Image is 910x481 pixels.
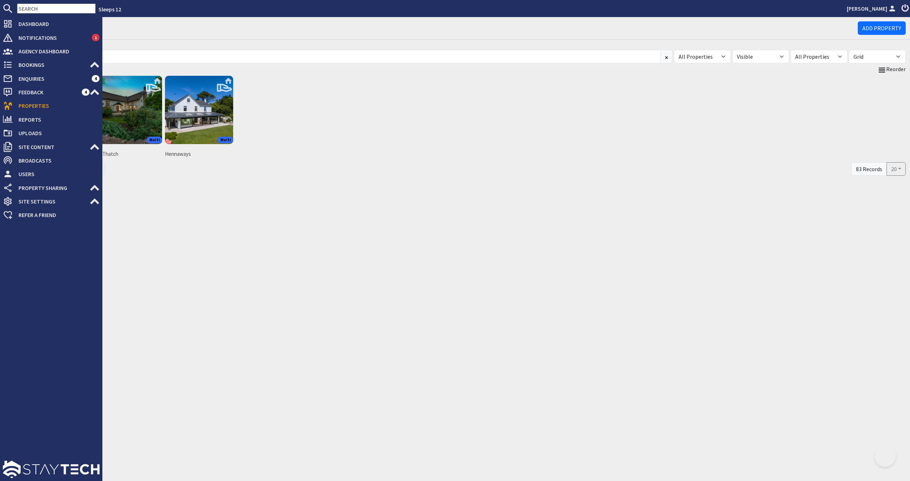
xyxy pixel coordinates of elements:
[13,182,90,194] span: Property Sharing
[3,86,100,98] a: Feedback 4
[13,32,92,43] span: Notifications
[146,137,162,143] span: Multi
[94,76,162,144] img: Big Thatch's icon
[3,182,100,194] a: Property Sharing
[13,73,92,84] span: Enquiries
[82,89,90,96] span: 4
[3,18,100,30] a: Dashboard
[13,59,90,70] span: Bookings
[165,150,233,158] span: Hennaways
[3,59,100,70] a: Bookings
[13,168,100,180] span: Users
[13,141,90,153] span: Site Content
[218,137,233,143] span: Multi
[92,74,164,161] a: Big Thatch's icon9.5MultiBig Thatch
[13,46,100,57] span: Agency Dashboard
[98,6,121,13] a: Sleeps 12
[92,75,100,82] span: 4
[13,100,100,111] span: Properties
[3,209,100,221] a: Refer a Friend
[858,21,906,35] a: Add Property
[13,155,100,166] span: Broadcasts
[21,50,661,63] input: Search...
[3,155,100,166] a: Broadcasts
[878,65,906,74] a: Reorder
[3,73,100,84] a: Enquiries 4
[887,162,906,176] button: 20
[3,46,100,57] a: Agency Dashboard
[3,100,100,111] a: Properties
[13,86,82,98] span: Feedback
[3,196,100,207] a: Site Settings
[3,127,100,139] a: Uploads
[13,114,100,125] span: Reports
[3,461,100,478] img: staytech_l_w-4e588a39d9fa60e82540d7cfac8cfe4b7147e857d3e8dbdfbd41c59d52db0ec4.svg
[13,196,90,207] span: Site Settings
[847,4,897,13] a: [PERSON_NAME]
[17,4,96,14] input: SEARCH
[164,74,235,161] a: Hennaways's iconMultiHennaways
[94,150,162,158] span: Big Thatch
[851,162,887,176] div: 83 Records
[3,168,100,180] a: Users
[92,34,100,41] span: 1
[3,114,100,125] a: Reports
[13,18,100,30] span: Dashboard
[874,445,896,467] iframe: Toggle Customer Support
[13,209,100,221] span: Refer a Friend
[3,141,100,153] a: Site Content
[165,76,233,144] img: Hennaways's icon
[13,127,100,139] span: Uploads
[3,32,100,43] a: Notifications 1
